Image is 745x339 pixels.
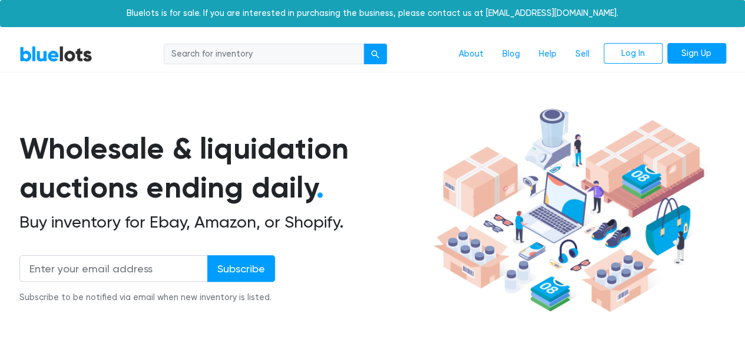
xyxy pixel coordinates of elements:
input: Search for inventory [164,44,364,65]
img: hero-ee84e7d0318cb26816c560f6b4441b76977f77a177738b4e94f68c95b2b83dbb.png [429,103,708,318]
a: Blog [493,43,529,65]
span: . [316,170,324,205]
input: Enter your email address [19,255,208,282]
div: Subscribe to be notified via email when new inventory is listed. [19,291,275,304]
a: Sign Up [667,43,726,64]
a: Sell [566,43,599,65]
a: About [449,43,493,65]
h2: Buy inventory for Ebay, Amazon, or Shopify. [19,212,429,232]
input: Subscribe [207,255,275,282]
a: Help [529,43,566,65]
a: BlueLots [19,45,92,62]
h1: Wholesale & liquidation auctions ending daily [19,129,429,208]
a: Log In [604,43,663,64]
